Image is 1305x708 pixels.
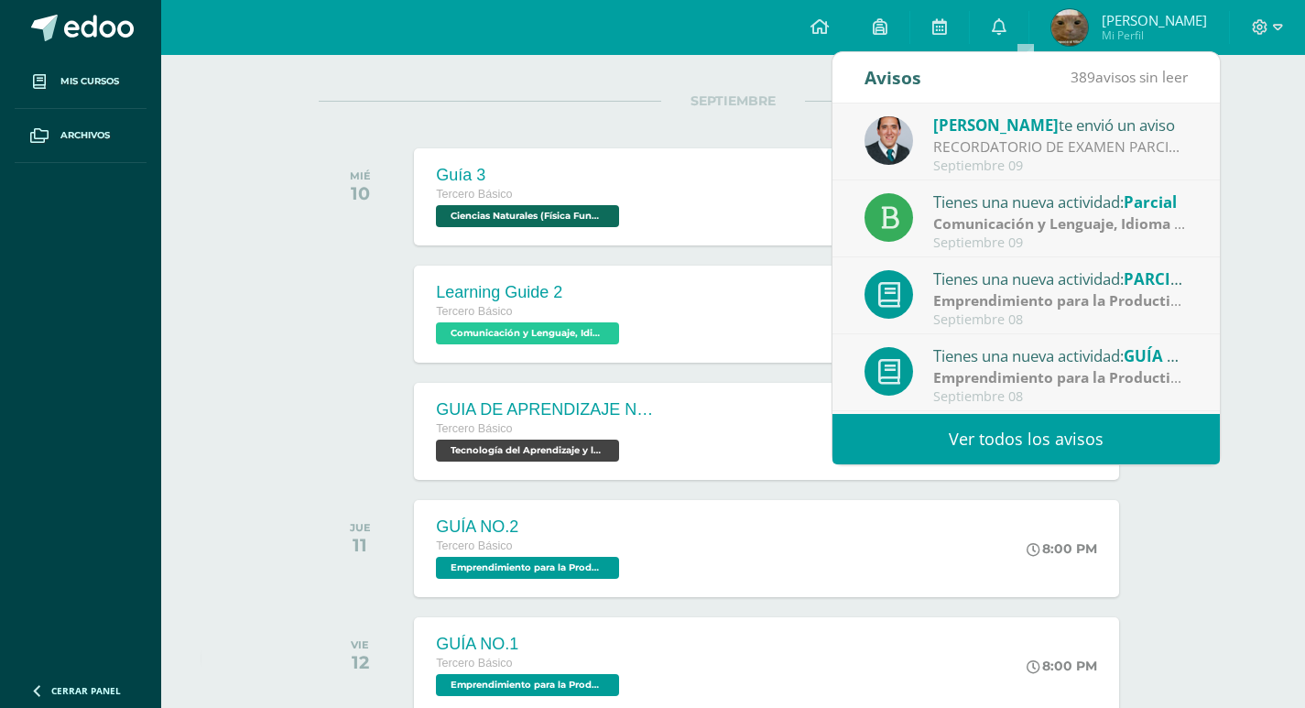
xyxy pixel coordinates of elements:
[436,305,512,318] span: Tercero Básico
[350,534,371,556] div: 11
[933,113,1188,136] div: te envió un aviso
[933,367,1210,387] strong: Emprendimiento para la Productividad
[933,290,1188,311] div: | Parcial
[933,235,1188,251] div: Septiembre 09
[15,109,147,163] a: Archivos
[350,521,371,534] div: JUE
[436,440,619,462] span: Tecnología del Aprendizaje y la Comunicación (TIC) 'D'
[933,367,1188,388] div: | Zona
[933,114,1059,136] span: [PERSON_NAME]
[436,422,512,435] span: Tercero Básico
[1102,11,1207,29] span: [PERSON_NAME]
[51,684,121,697] span: Cerrar panel
[933,213,1230,234] strong: Comunicación y Lenguaje, Idioma Español
[1027,658,1097,674] div: 8:00 PM
[436,188,512,201] span: Tercero Básico
[436,283,624,302] div: Learning Guide 2
[1027,540,1097,557] div: 8:00 PM
[933,190,1188,213] div: Tienes una nueva actividad:
[933,312,1188,328] div: Septiembre 08
[436,205,619,227] span: Ciencias Naturales (Física Fundamental) 'D'
[1124,268,1276,289] span: PARCIAL IV UNIDAD
[1124,191,1177,212] span: Parcial
[1051,9,1088,46] img: 41624ae6fc97805645dd4316afe29cbd.png
[60,74,119,89] span: Mis cursos
[436,517,624,537] div: GUÍA NO.2
[933,213,1188,234] div: | Parcial
[350,169,371,182] div: MIÉ
[436,322,619,344] span: Comunicación y Lenguaje, Idioma Extranjero Inglés 'D'
[436,166,624,185] div: Guía 3
[661,93,805,109] span: SEPTIEMBRE
[436,539,512,552] span: Tercero Básico
[933,389,1188,405] div: Septiembre 08
[436,557,619,579] span: Emprendimiento para la Productividad 'D'
[1124,345,1205,366] span: GUÍA NO.4
[832,414,1220,464] a: Ver todos los avisos
[1102,27,1207,43] span: Mi Perfil
[1071,67,1095,87] span: 389
[865,116,913,165] img: 2306758994b507d40baaa54be1d4aa7e.png
[933,267,1188,290] div: Tienes una nueva actividad:
[865,52,921,103] div: Avisos
[933,343,1188,367] div: Tienes una nueva actividad:
[933,158,1188,174] div: Septiembre 09
[436,400,656,419] div: GUIA DE APRENDIZAJE NO 3 / VIDEO
[933,290,1210,310] strong: Emprendimiento para la Productividad
[933,136,1188,158] div: RECORDATORIO DE EXAMEN PARCIAL 10 DE SEPTIEMBRE: Buenas tardes Queridos estudiantes de III C y II...
[15,55,147,109] a: Mis cursos
[350,182,371,204] div: 10
[1071,67,1188,87] span: avisos sin leer
[60,128,110,143] span: Archivos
